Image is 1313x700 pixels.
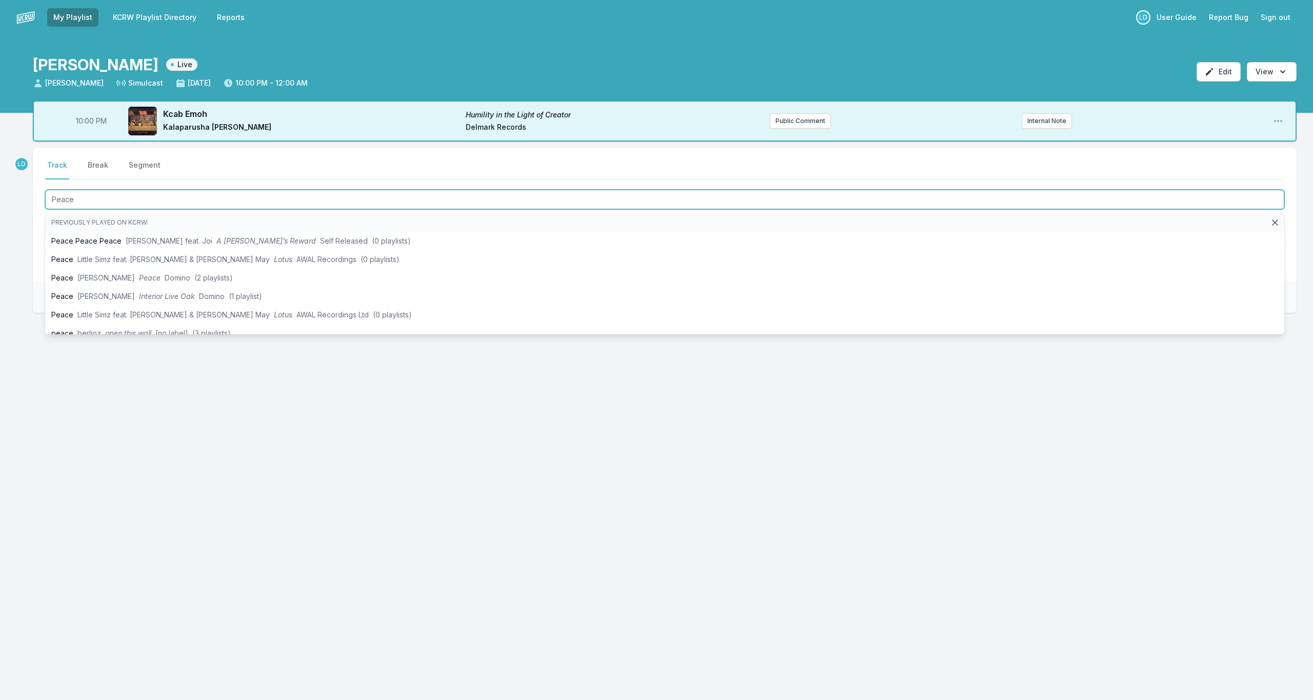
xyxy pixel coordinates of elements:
span: Simulcast [116,78,163,88]
span: (2 playlists) [194,273,233,282]
button: Break [86,160,110,179]
li: Previously played on KCRW: [45,213,1284,232]
li: Peace [45,250,1284,269]
span: AWAL Recordings Ltd [296,310,369,319]
span: (1 playlist) [229,292,262,301]
li: Peace [45,269,1284,287]
p: LeRoy Downs [1136,10,1150,25]
span: [no label] [155,329,188,337]
span: Self Released [320,236,368,245]
button: Open playlist item options [1273,116,1283,126]
a: My Playlist [47,8,98,27]
span: [PERSON_NAME] [33,78,104,88]
span: (3 playlists) [192,329,231,337]
li: Peace [45,287,1284,306]
img: logo-white-87cec1fa9cbef997252546196dc51331.png [16,8,35,27]
span: [PERSON_NAME] [77,273,135,282]
span: [PERSON_NAME] [77,292,135,301]
span: Kalaparusha [PERSON_NAME] [163,122,460,134]
button: Public Comment [770,113,831,129]
span: Domino [165,273,190,282]
button: Sign out [1255,8,1297,27]
li: Peace [45,306,1284,324]
span: [PERSON_NAME] feat. Joi [126,236,212,245]
button: Track [45,160,69,179]
span: Little Simz feat. [PERSON_NAME] & [PERSON_NAME] May [77,310,270,319]
span: Lotus [274,310,292,319]
span: berlioz [77,329,101,337]
span: Interior Live Oak [139,292,195,301]
a: Report Bug [1203,8,1255,27]
li: peace [45,324,1284,343]
span: 10:00 PM - 12:00 AM [223,78,308,88]
p: LeRoy Downs [14,157,29,171]
li: Peace Peace Peace [45,232,1284,250]
span: Timestamp [76,116,107,126]
span: (0 playlists) [373,310,412,319]
span: Delmark Records [466,122,762,134]
button: Segment [127,160,163,179]
span: Peace [139,273,161,282]
span: Little Simz feat. [PERSON_NAME] & [PERSON_NAME] May [77,255,270,264]
span: open this wall [105,329,151,337]
a: KCRW Playlist Directory [107,8,203,27]
span: A [PERSON_NAME]’s Reward [216,236,316,245]
span: [DATE] [175,78,211,88]
a: User Guide [1150,8,1203,27]
button: Internal Note [1022,113,1072,129]
span: Humility in the Light of Creator [466,110,762,120]
span: Kcab Emoh [163,108,460,120]
span: (0 playlists) [372,236,411,245]
span: Domino [199,292,225,301]
img: Humility in the Light of Creator [128,107,157,135]
button: Edit [1197,62,1241,82]
span: AWAL Recordings [296,255,356,264]
h1: [PERSON_NAME] [33,55,158,74]
input: Track Title [45,190,1284,209]
span: Live [166,58,197,71]
a: Reports [211,8,251,27]
span: Lotus [274,255,292,264]
span: (0 playlists) [361,255,400,264]
button: Open options [1247,62,1297,82]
